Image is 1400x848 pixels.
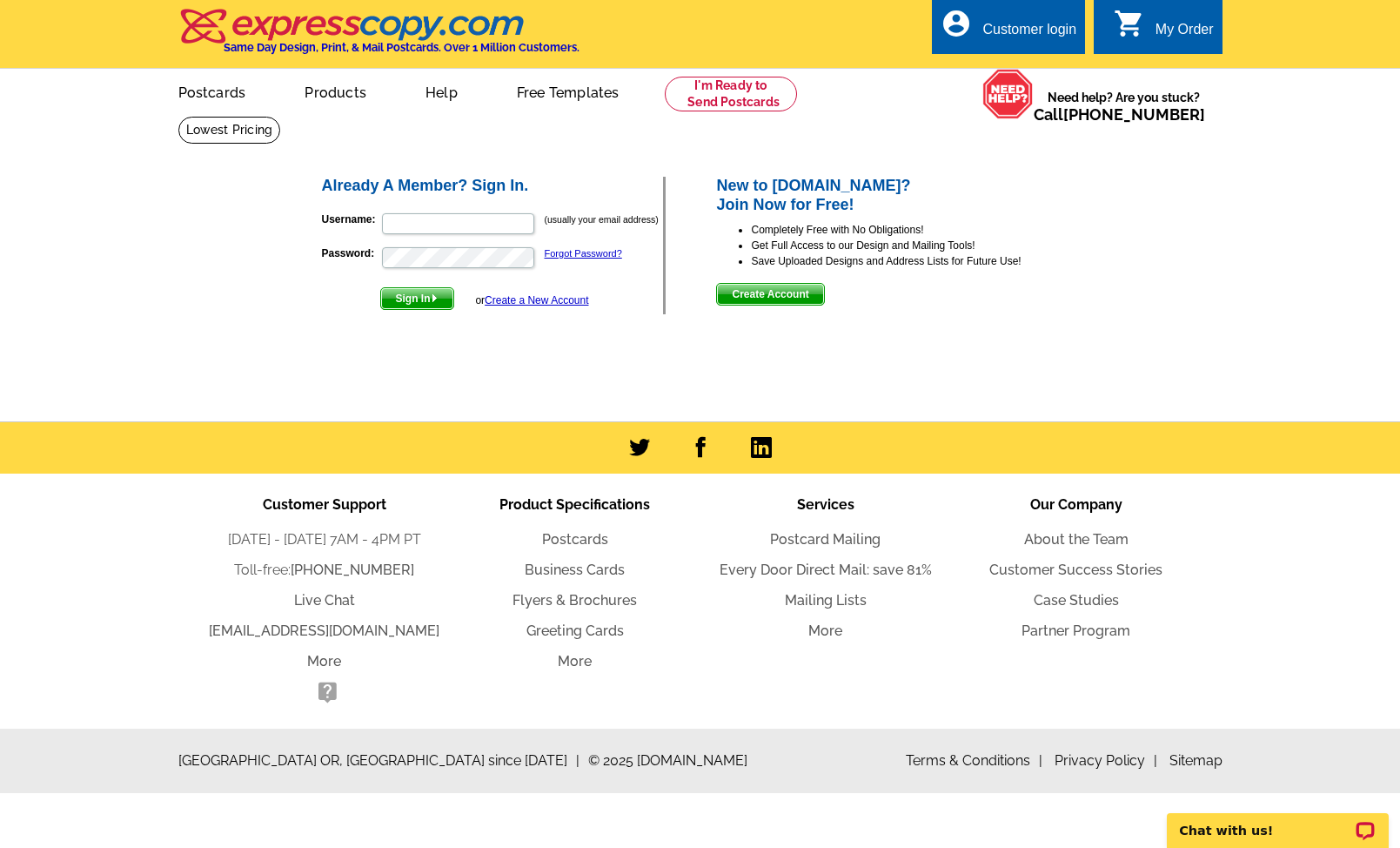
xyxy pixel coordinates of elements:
li: Get Full Access to our Design and Mailing Tools! [751,238,1081,253]
a: Free Templates [489,71,647,111]
h4: Same Day Design, Print, & Mail Postcards. Over 1 Million Customers. [224,41,579,54]
a: Sitemap [1169,752,1222,769]
div: Customer login [982,22,1076,46]
label: Username: [322,212,380,227]
iframe: LiveChat chat widget [1156,793,1400,848]
h2: New to [DOMAIN_NAME]? Join Now for Free! [716,177,1081,214]
a: Postcards [151,71,274,111]
span: Sign In [381,288,453,309]
a: More [808,623,842,639]
a: Flyers & Brochures [512,592,637,609]
span: Call [1034,105,1205,124]
li: Completely Free with No Obligations! [751,222,1081,238]
a: Partner Program [1022,623,1130,639]
i: shopping_cart [1114,8,1145,39]
img: help [982,69,1034,119]
small: (usually your email address) [545,214,659,225]
a: Forgot Password? [545,248,622,259]
label: Password: [322,246,380,261]
div: or [475,293,588,308]
a: Help [398,71,486,111]
a: [EMAIL_ADDRESS][DOMAIN_NAME] [209,623,439,639]
span: Product Specifications [499,496,650,513]
li: [DATE] - [DATE] 7AM - 4PM PT [199,529,450,550]
a: More [558,653,592,670]
span: Create Account [717,284,823,305]
a: Create a New Account [485,294,588,306]
span: Need help? Are you stuck? [1034,89,1214,124]
a: Terms & Conditions [906,752,1042,769]
h2: Already A Member? Sign In. [322,177,664,196]
a: Every Door Direct Mail: save 81% [720,562,932,578]
a: Postcards [542,531,608,548]
li: Save Uploaded Designs and Address Lists for Future Use! [751,253,1081,269]
span: Services [797,496,854,513]
a: More [307,653,341,670]
a: Mailing Lists [785,592,867,609]
span: © 2025 [DOMAIN_NAME] [588,750,747,771]
a: shopping_cart My Order [1114,19,1214,41]
img: button-next-arrow-white.png [431,294,439,302]
span: Customer Support [263,496,386,513]
span: [GEOGRAPHIC_DATA] OR, [GEOGRAPHIC_DATA] since [DATE] [178,750,579,771]
a: Live Chat [294,592,355,609]
a: [PHONE_NUMBER] [291,562,414,578]
div: My Order [1156,22,1214,46]
a: About the Team [1024,531,1129,548]
span: Our Company [1030,496,1122,513]
a: [PHONE_NUMBER] [1063,105,1205,124]
i: account_circle [941,8,972,39]
a: Business Cards [525,562,625,578]
li: Toll-free: [199,560,450,581]
a: Greeting Cards [526,623,624,639]
a: Case Studies [1034,592,1119,609]
button: Sign In [380,287,454,310]
a: Same Day Design, Print, & Mail Postcards. Over 1 Million Customers. [178,21,579,54]
a: Postcard Mailing [770,531,881,548]
a: Products [277,71,394,111]
button: Create Account [716,283,824,306]
a: Customer Success Stories [989,562,1162,578]
a: Privacy Policy [1055,752,1157,769]
a: account_circle Customer login [941,19,1076,41]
